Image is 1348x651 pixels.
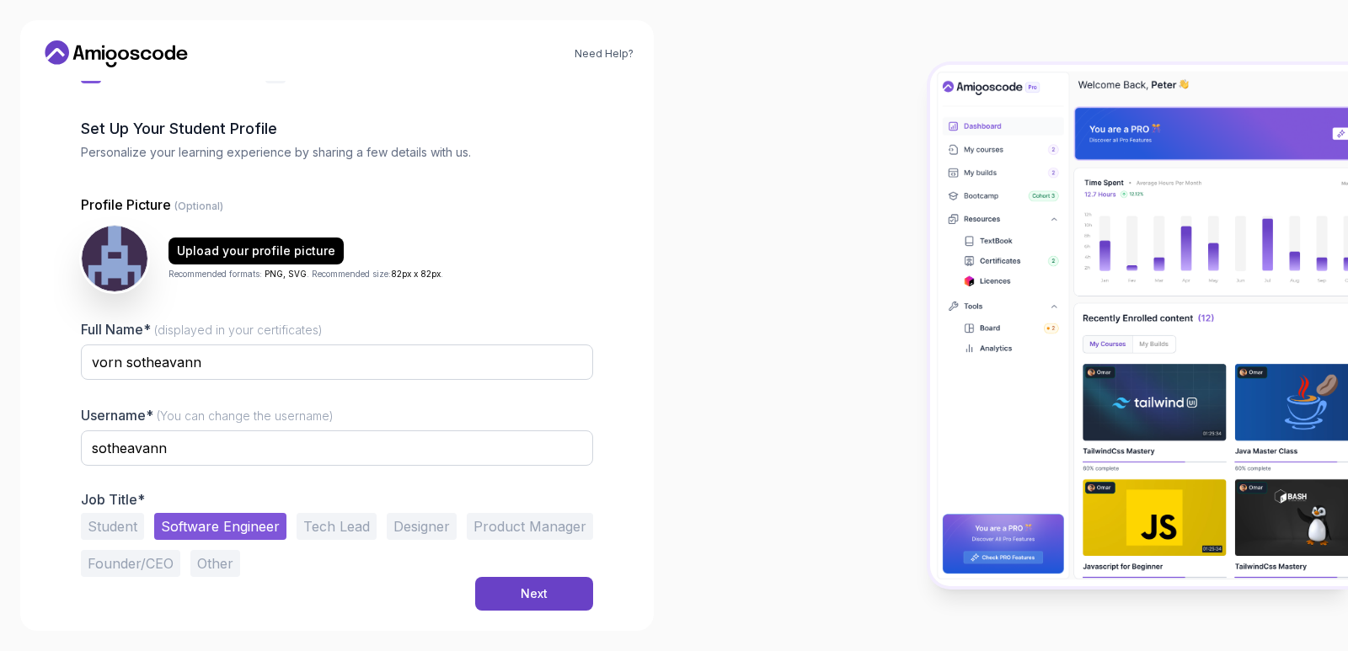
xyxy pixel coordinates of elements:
span: (displayed in your certificates) [154,323,323,337]
span: (Optional) [174,200,223,212]
button: Designer [387,513,457,540]
p: Recommended formats: . Recommended size: . [168,268,443,280]
button: Upload your profile picture [168,237,344,264]
p: Profile Picture [81,195,593,215]
label: Full Name* [81,321,323,338]
input: Enter your Username [81,430,593,466]
a: Need Help? [575,47,634,61]
h2: Set Up Your Student Profile [81,117,593,141]
button: Student [81,513,144,540]
div: Upload your profile picture [177,243,335,259]
label: Username* [81,407,334,424]
button: Tech Lead [297,513,377,540]
input: Enter your Full Name [81,344,593,380]
p: Job Title* [81,491,593,508]
p: Personalize your learning experience by sharing a few details with us. [81,144,593,161]
button: Founder/CEO [81,550,180,577]
button: Other [190,550,240,577]
span: 82px x 82px [391,269,441,279]
a: Home link [40,40,192,67]
img: Amigoscode Dashboard [930,65,1348,585]
button: Next [475,577,593,611]
div: Next [521,585,548,602]
img: user profile image [82,226,147,291]
button: Software Engineer [154,513,286,540]
span: (You can change the username) [157,408,334,423]
button: Product Manager [467,513,593,540]
span: PNG, SVG [265,269,307,279]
